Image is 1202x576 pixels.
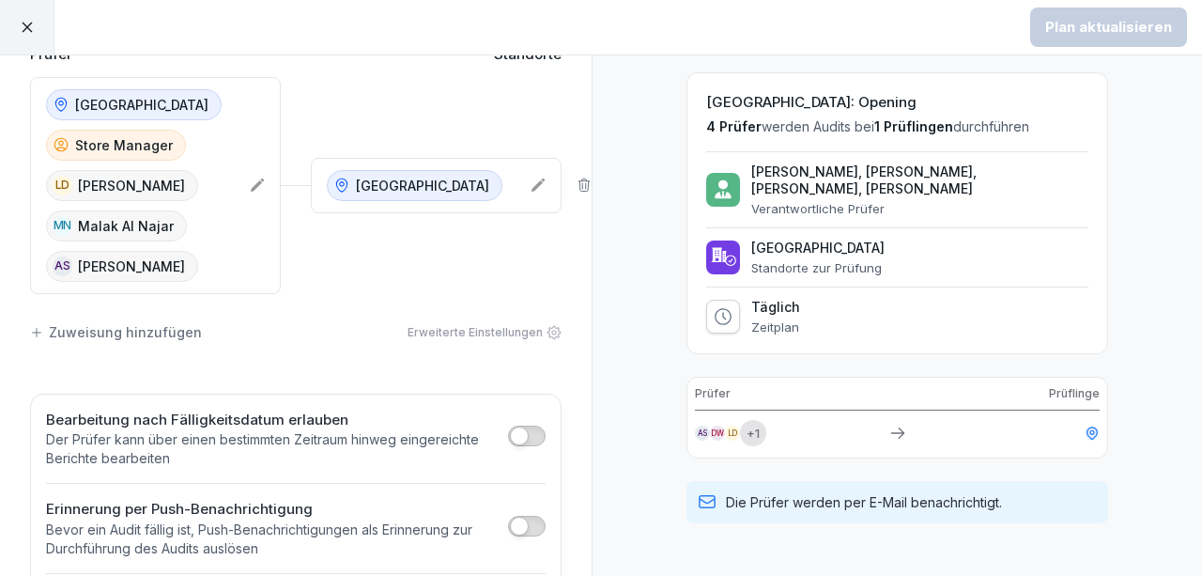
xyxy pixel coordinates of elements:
[53,257,72,276] div: AS
[46,410,499,431] h2: Bearbeitung nach Fälligkeitsdatum erlauben
[695,385,731,402] p: Prüfer
[695,426,710,441] div: AS
[751,201,1088,216] p: Verantwortliche Prüfer
[706,117,1088,136] p: werden Audits bei durchführen
[46,430,499,468] p: Der Prüfer kann über einen bestimmten Zeitraum hinweg eingereichte Berichte bearbeiten
[46,521,499,558] p: Bevor ein Audit fällig ist, Push-Benachrichtigungen als Erinnerung zur Durchführung des Audits au...
[751,163,1088,197] p: [PERSON_NAME], [PERSON_NAME], [PERSON_NAME], [PERSON_NAME]
[53,176,72,195] div: LD
[30,44,72,66] p: Prüfer
[494,44,562,66] p: Standorte
[726,492,1002,512] p: Die Prüfer werden per E-Mail benachrichtigt.
[75,135,173,155] p: Store Manager
[751,260,885,275] p: Standorte zur Prüfung
[740,420,766,446] div: + 1
[78,257,185,276] p: [PERSON_NAME]
[78,176,185,195] p: [PERSON_NAME]
[46,499,499,521] h2: Erinnerung per Push-Benachrichtigung
[30,322,202,342] div: Zuweisung hinzufügen
[1049,385,1100,402] p: Prüflinge
[408,324,562,341] div: Erweiterte Einstellungen
[874,118,953,134] span: 1 Prüflingen
[710,426,725,441] div: DW
[725,426,740,441] div: LD
[1045,17,1172,38] div: Plan aktualisieren
[53,216,72,236] div: MN
[751,240,885,257] p: [GEOGRAPHIC_DATA]
[1030,8,1187,47] button: Plan aktualisieren
[751,319,800,335] p: Zeitplan
[751,299,800,316] p: Täglich
[78,216,174,236] p: Malak Al Najar
[706,118,762,134] span: 4 Prüfer
[356,176,489,195] p: [GEOGRAPHIC_DATA]
[75,95,208,115] p: [GEOGRAPHIC_DATA]
[706,92,1088,114] h2: [GEOGRAPHIC_DATA]: Opening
